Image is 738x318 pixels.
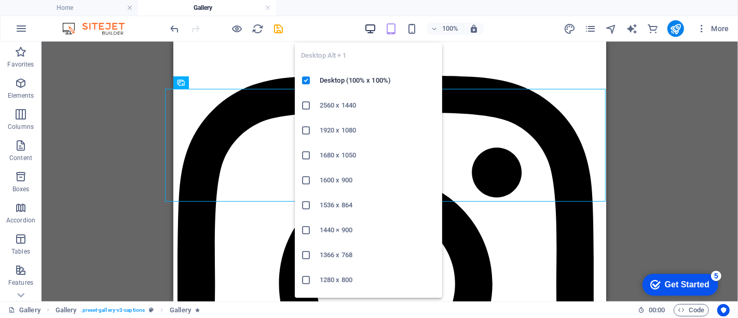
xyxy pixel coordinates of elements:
div: 5 [77,2,87,12]
span: : [656,306,658,314]
p: Tables [11,247,30,256]
button: More [692,20,733,37]
button: Click here to leave preview mode and continue editing [231,22,243,35]
p: Boxes [12,185,30,193]
p: Content [9,154,32,162]
h6: 1280 x 800 [320,274,436,286]
h6: Desktop (100% x 100%) [320,74,436,87]
h6: 2560 x 1440 [320,99,436,112]
h6: 1440 × 900 [320,224,436,236]
span: . preset-gallery-v3-captions [81,304,145,316]
img: Editor Logo [60,22,138,35]
button: undo [169,22,181,35]
p: Favorites [7,60,34,69]
button: commerce [647,22,659,35]
i: AI Writer [626,23,638,35]
p: Elements [8,91,34,100]
i: Navigator [605,23,617,35]
button: publish [667,20,684,37]
i: Commerce [647,23,659,35]
i: Pages (Ctrl+Alt+S) [584,23,596,35]
p: Features [8,279,33,287]
h6: 1600 x 900 [320,174,436,187]
h6: 1536 x 864 [320,199,436,211]
div: Get Started [31,11,75,21]
button: navigator [605,22,618,35]
span: 00 00 [649,304,665,316]
div: Get Started 5 items remaining, 0% complete [8,5,84,27]
p: Accordion [6,216,35,224]
span: Click to select. Double-click to edit [56,304,77,316]
h6: 1680 x 1050 [320,149,436,162]
span: Code [678,304,704,316]
h6: 100% [442,22,459,35]
i: On resize automatically adjust zoom level to fit chosen device. [469,24,479,33]
i: This element is a customizable preset [149,307,154,313]
button: pages [584,22,597,35]
button: design [564,22,576,35]
span: More [696,23,729,34]
h4: Gallery [138,2,276,14]
button: Usercentrics [717,304,730,316]
button: 100% [427,22,463,35]
p: Columns [8,123,34,131]
i: Publish [669,23,681,35]
button: Code [674,304,709,316]
button: save [272,22,285,35]
h6: Session time [638,304,665,316]
i: Element contains an animation [195,307,200,313]
i: Save (Ctrl+S) [273,23,285,35]
span: Click to select. Double-click to edit [170,304,191,316]
a: Click to cancel selection. Double-click to open Pages [8,304,40,316]
nav: breadcrumb [56,304,200,316]
h6: 1366 x 768 [320,249,436,261]
button: reload [252,22,264,35]
i: Reload page [252,23,264,35]
button: text_generator [626,22,638,35]
h6: 1920 x 1080 [320,124,436,137]
i: Undo: Edit gallery images (Ctrl+Z) [169,23,181,35]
